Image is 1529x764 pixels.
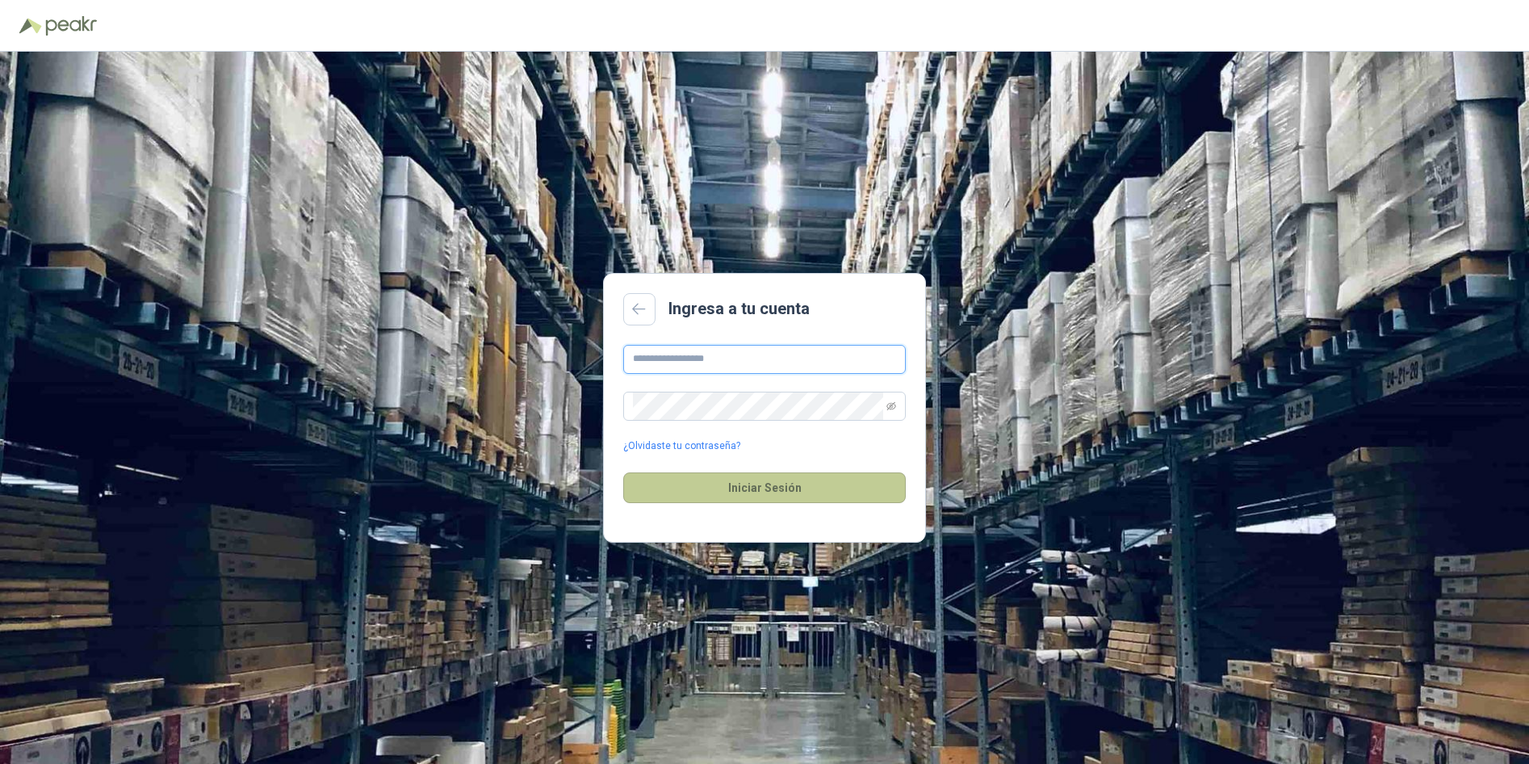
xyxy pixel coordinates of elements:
a: ¿Olvidaste tu contraseña? [623,439,740,454]
span: eye-invisible [886,401,896,411]
img: Logo [19,18,42,34]
h2: Ingresa a tu cuenta [668,296,810,321]
img: Peakr [45,16,97,36]
button: Iniciar Sesión [623,472,906,503]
